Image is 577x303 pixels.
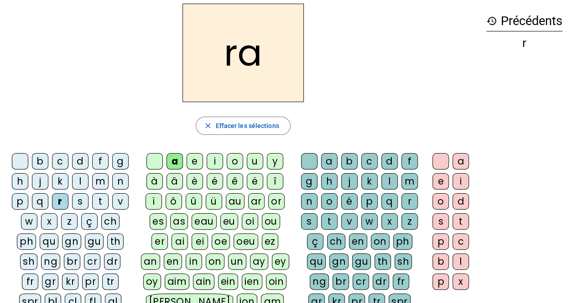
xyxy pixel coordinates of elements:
div: er [151,233,168,250]
div: fr [393,273,409,290]
div: ï [146,193,162,210]
h2: ra [182,4,304,102]
h3: Précédents [486,11,562,31]
div: w [361,213,378,230]
div: ein [218,273,239,290]
div: cr [84,253,100,270]
div: es [150,213,166,230]
div: s [301,213,317,230]
div: o [227,153,243,169]
div: ph [17,233,36,250]
div: on [206,253,224,270]
div: r [401,193,418,210]
div: x [41,213,57,230]
div: in [186,253,202,270]
div: b [341,153,358,169]
div: b [32,153,48,169]
div: s [72,193,88,210]
div: b [432,253,449,270]
div: j [341,173,358,190]
div: i [452,173,469,190]
div: br [333,273,349,290]
div: j [32,173,48,190]
div: r [486,38,562,49]
div: ë [247,173,263,190]
div: c [52,153,68,169]
div: m [92,173,109,190]
mat-icon: history [486,15,497,26]
div: ey [272,253,289,270]
div: g [112,153,129,169]
div: c [452,233,469,250]
div: gu [352,253,371,270]
div: e [187,153,203,169]
div: ain [193,273,214,290]
div: cr [353,273,369,290]
div: oin [266,273,287,290]
div: qu [307,253,326,270]
div: u [247,153,263,169]
div: î [267,173,283,190]
div: fr [22,273,38,290]
div: v [112,193,129,210]
div: c [361,153,378,169]
div: p [361,193,378,210]
div: h [321,173,338,190]
div: k [52,173,68,190]
div: à [146,173,163,190]
div: dr [373,273,389,290]
div: f [401,153,418,169]
div: qu [40,233,58,250]
div: z [401,213,418,230]
div: ez [262,233,278,250]
div: d [452,193,469,210]
div: p [12,193,28,210]
div: aim [165,273,190,290]
div: eu [220,213,238,230]
div: ng [41,253,60,270]
div: t [452,213,469,230]
div: sh [395,253,412,270]
div: ar [248,193,265,210]
div: gn [329,253,348,270]
div: d [381,153,398,169]
div: â [166,173,183,190]
div: d [72,153,88,169]
div: m [401,173,418,190]
div: o [432,193,449,210]
div: e [432,173,449,190]
div: a [452,153,469,169]
span: Effacer les sélections [215,120,279,131]
div: an [141,253,160,270]
div: k [361,173,378,190]
div: br [64,253,80,270]
div: ai [172,233,188,250]
div: è [187,173,203,190]
div: ng [310,273,329,290]
div: th [107,233,124,250]
div: sh [20,253,37,270]
div: ü [206,193,222,210]
div: q [32,193,48,210]
div: p [432,273,449,290]
div: f [92,153,109,169]
div: a [321,153,338,169]
div: oi [242,213,258,230]
div: ou [262,213,280,230]
div: or [268,193,285,210]
div: g [301,173,317,190]
div: as [170,213,188,230]
div: pr [82,273,99,290]
div: eau [192,213,217,230]
div: gn [62,233,81,250]
div: l [72,173,88,190]
div: en [164,253,182,270]
button: Effacer les sélections [196,117,290,135]
div: tr [102,273,119,290]
div: x [381,213,398,230]
div: n [112,173,129,190]
div: t [92,193,109,210]
div: t [321,213,338,230]
div: i [207,153,223,169]
div: ç [81,213,98,230]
